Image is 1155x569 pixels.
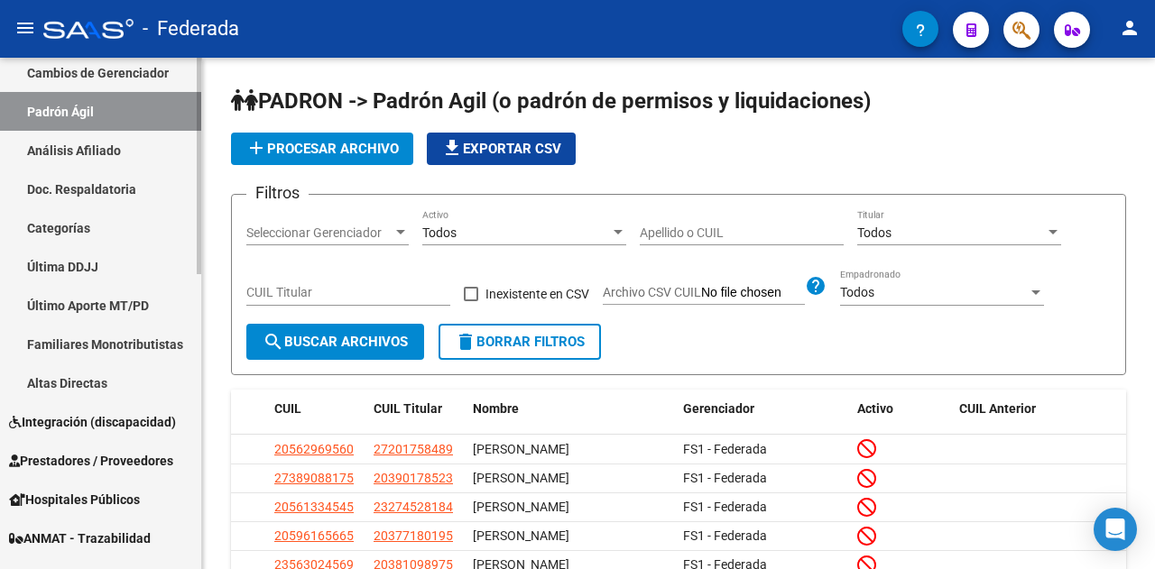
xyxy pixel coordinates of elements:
[9,528,151,548] span: ANMAT - Trazabilidad
[701,285,805,301] input: Archivo CSV CUIL
[683,471,767,485] span: FS1 - Federada
[1119,17,1141,39] mat-icon: person
[473,528,569,543] span: [PERSON_NAME]
[473,500,569,514] span: [PERSON_NAME]
[473,471,569,485] span: [PERSON_NAME]
[274,528,354,543] span: 20596165665
[231,88,871,114] span: PADRON -> Padrón Agil (o padrón de permisos y liquidaciones)
[274,500,354,514] span: 20561334545
[267,390,366,428] datatable-header-cell: CUIL
[683,401,754,416] span: Gerenciador
[263,331,284,353] mat-icon: search
[441,141,561,157] span: Exportar CSV
[850,390,952,428] datatable-header-cell: Activo
[1094,508,1137,551] div: Open Intercom Messenger
[274,401,301,416] span: CUIL
[441,137,463,159] mat-icon: file_download
[374,528,453,543] span: 20377180195
[485,283,589,305] span: Inexistente en CSV
[274,471,354,485] span: 27389088175
[439,324,601,360] button: Borrar Filtros
[9,451,173,471] span: Prestadores / Proveedores
[374,500,453,514] span: 23274528184
[246,180,309,206] h3: Filtros
[245,141,399,157] span: Procesar archivo
[857,225,892,240] span: Todos
[683,500,767,514] span: FS1 - Federada
[231,133,413,165] button: Procesar archivo
[274,442,354,456] span: 20562969560
[374,442,453,456] span: 27201758489
[683,528,767,543] span: FS1 - Federada
[959,401,1036,416] span: CUIL Anterior
[473,401,519,416] span: Nombre
[246,324,424,360] button: Buscar Archivos
[840,285,874,299] span: Todos
[246,225,393,241] span: Seleccionar Gerenciador
[427,133,576,165] button: Exportar CSV
[455,331,476,353] mat-icon: delete
[245,137,267,159] mat-icon: add
[14,17,36,39] mat-icon: menu
[466,390,676,428] datatable-header-cell: Nombre
[9,412,176,432] span: Integración (discapacidad)
[9,490,140,509] span: Hospitales Públicos
[422,225,457,240] span: Todos
[683,442,767,456] span: FS1 - Federada
[455,334,585,350] span: Borrar Filtros
[473,442,569,456] span: [PERSON_NAME]
[374,471,453,485] span: 20390178523
[676,390,850,428] datatable-header-cell: Gerenciador
[603,285,701,299] span: Archivo CSV CUIL
[143,9,239,49] span: - Federada
[374,401,442,416] span: CUIL Titular
[366,390,466,428] datatable-header-cell: CUIL Titular
[857,401,893,416] span: Activo
[805,275,827,297] mat-icon: help
[952,390,1126,428] datatable-header-cell: CUIL Anterior
[263,334,408,350] span: Buscar Archivos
